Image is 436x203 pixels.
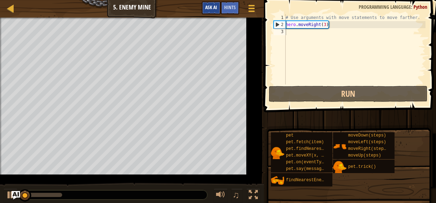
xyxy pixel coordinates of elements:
span: pet.fetch(item) [286,140,324,145]
span: moveDown(steps) [348,133,386,138]
span: pet.findNearestByType(type) [286,146,354,151]
div: 2 [274,21,286,28]
span: moveUp(steps) [348,153,381,158]
span: moveLeft(steps) [348,140,386,145]
span: Ask AI [205,4,217,11]
div: 3 [274,28,286,35]
button: Ask AI [12,191,20,199]
button: Toggle fullscreen [246,189,260,203]
button: Adjust volume [214,189,228,203]
span: findNearestEnemy() [286,178,332,183]
button: Run [269,86,428,102]
button: ♫ [231,189,243,203]
img: portrait.png [333,140,346,153]
button: Ctrl + P: Play [4,189,18,203]
img: portrait.png [271,146,284,160]
button: Show game menu [243,1,260,18]
img: portrait.png [333,160,346,174]
img: portrait.png [271,174,284,187]
span: moveRight(steps) [348,146,389,151]
span: pet.trick() [348,164,376,169]
span: pet.moveXY(x, y) [286,153,326,158]
span: : [411,4,414,10]
span: Hints [224,4,236,11]
span: pet [286,133,294,138]
span: ♫ [233,190,240,200]
span: Python [414,4,427,10]
span: Programming language [359,4,411,10]
div: 1 [274,14,286,21]
span: pet.on(eventType, handler) [286,160,352,165]
button: Ask AI [202,1,221,14]
span: pet.say(message) [286,166,326,171]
